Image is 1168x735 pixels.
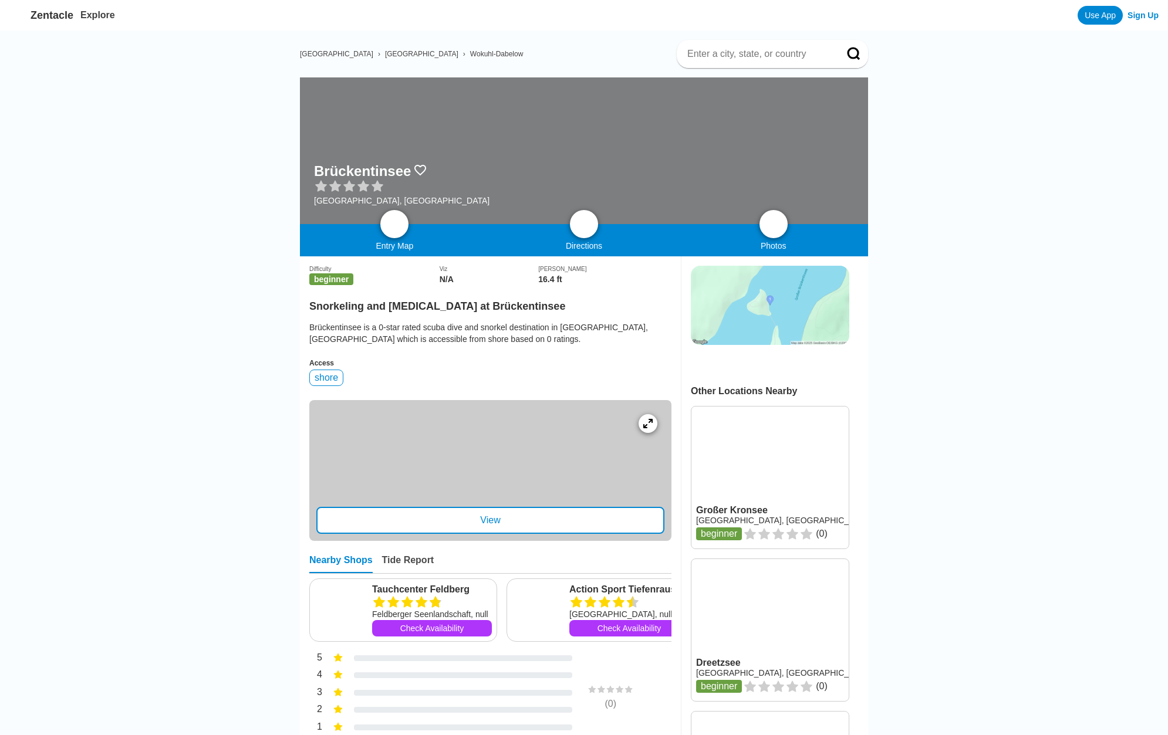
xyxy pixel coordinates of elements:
div: 16.4 ft [538,275,671,284]
img: Action Sport Tiefenrausch GmbH [512,584,565,636]
a: Check Availability [372,620,492,636]
a: map [380,210,409,238]
span: Zentacle [31,9,73,22]
div: shore [309,370,343,386]
div: 4 [309,668,322,683]
div: Nearby Shops [309,555,373,573]
div: 5 [309,651,322,666]
input: Enter a city, state, or country [686,48,831,60]
img: directions [577,217,591,231]
div: [PERSON_NAME] [538,266,671,272]
div: Access [309,359,671,367]
div: Viz [440,266,539,272]
img: Tauchcenter Feldberg [315,584,367,636]
img: Zentacle logo [9,6,28,25]
a: Explore [80,10,115,20]
a: Tauchcenter Feldberg [372,584,492,595]
div: Photos [678,241,868,250]
a: entry mapView [309,400,671,541]
img: photos [767,217,781,231]
div: Feldberger Seenlandschaft, null [372,608,492,620]
a: [GEOGRAPHIC_DATA] [300,50,373,58]
div: [GEOGRAPHIC_DATA], [GEOGRAPHIC_DATA] [314,196,490,205]
img: map [387,217,401,231]
h2: Snorkeling and [MEDICAL_DATA] at Brückentinsee [309,293,671,313]
div: Other Locations Nearby [691,386,868,397]
div: Difficulty [309,266,440,272]
div: Brückentinsee is a 0-star rated scuba dive and snorkel destination in [GEOGRAPHIC_DATA], [GEOGRAP... [309,321,671,345]
a: Sign Up [1128,11,1159,20]
a: photos [759,210,788,238]
a: Wokuhl-Dabelow [470,50,524,58]
div: Entry Map [300,241,490,250]
div: Tide Report [382,555,434,573]
a: Check Availability [569,620,689,636]
span: › [378,50,380,58]
div: N/A [440,275,539,284]
h1: Brückentinsee [314,163,411,179]
div: View [316,507,664,534]
span: beginner [309,273,353,285]
img: staticmap [691,266,849,345]
span: › [463,50,465,58]
div: [GEOGRAPHIC_DATA], null [569,608,689,620]
div: 2 [309,703,322,718]
div: ( 0 ) [566,699,654,709]
a: Zentacle logoZentacle [9,6,73,25]
a: Use App [1078,6,1123,25]
a: [GEOGRAPHIC_DATA] [385,50,458,58]
a: Action Sport Tiefenrausch GmbH [569,584,689,595]
div: Directions [490,241,679,250]
div: 3 [309,686,322,701]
